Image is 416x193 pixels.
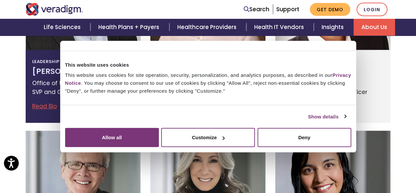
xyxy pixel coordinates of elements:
[290,145,408,185] iframe: Drift Chat Widget
[354,19,395,36] a: About Us
[65,128,159,147] button: Allow all
[276,5,299,13] a: Support
[310,3,350,16] a: Get Demo
[32,79,134,97] p: Office of the CEO SVP and General Manager, Payer
[65,72,351,86] a: Privacy Notice
[32,67,134,76] h3: [PERSON_NAME]
[246,19,314,36] a: Health IT Vendors
[308,113,346,120] a: Show details
[161,128,255,147] button: Customize
[356,3,387,16] a: Login
[65,61,351,69] div: This website uses cookies
[90,19,169,36] a: Health Plans + Payers
[65,71,351,95] div: This website uses cookies for site operation, security, personalization, and analytics purposes, ...
[32,102,57,110] a: Read Bio
[26,3,83,16] img: Veradigm logo
[32,56,60,67] span: Leadership
[244,5,269,14] a: Search
[169,19,246,36] a: Healthcare Providers
[314,19,354,36] a: Insights
[36,19,90,36] a: Life Sciences
[257,128,351,147] button: Deny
